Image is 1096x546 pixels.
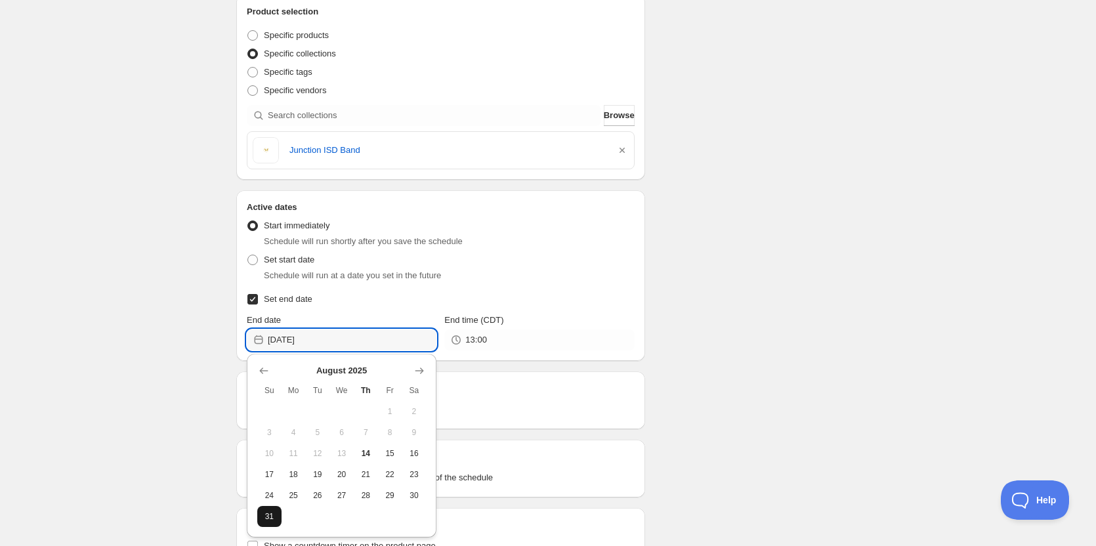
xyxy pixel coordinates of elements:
button: Monday August 4 2025 [282,422,306,443]
span: 23 [408,469,421,480]
span: 9 [408,427,421,438]
span: 17 [263,469,276,480]
span: 24 [263,490,276,501]
button: Show previous month, July 2025 [255,362,273,380]
span: Fr [383,385,397,396]
h2: Tags [247,450,635,463]
button: Saturday August 30 2025 [402,485,427,506]
button: Wednesday August 6 2025 [329,422,354,443]
span: 7 [359,427,373,438]
button: Tuesday August 26 2025 [306,485,330,506]
button: Sunday August 17 2025 [257,464,282,485]
span: 15 [383,448,397,459]
th: Friday [378,380,402,401]
span: 3 [263,427,276,438]
button: Friday August 1 2025 [378,401,402,422]
span: Schedule will run shortly after you save the schedule [264,236,463,246]
span: 30 [408,490,421,501]
span: Browse [604,109,635,122]
button: Tuesday August 19 2025 [306,464,330,485]
span: 22 [383,469,397,480]
th: Thursday [354,380,378,401]
th: Monday [282,380,306,401]
button: Monday August 18 2025 [282,464,306,485]
a: Junction ISD Band [289,144,605,157]
span: 4 [287,427,301,438]
span: Su [263,385,276,396]
span: 27 [335,490,348,501]
span: 5 [311,427,325,438]
h2: Repeating [247,382,635,395]
span: Sa [408,385,421,396]
span: Start immediately [264,220,329,230]
button: Friday August 15 2025 [378,443,402,464]
button: Thursday August 7 2025 [354,422,378,443]
button: Thursday August 21 2025 [354,464,378,485]
span: Specific vendors [264,85,326,95]
span: Mo [287,385,301,396]
button: Sunday August 31 2025 [257,506,282,527]
h2: Active dates [247,201,635,214]
input: Search collections [268,105,601,126]
button: Tuesday August 12 2025 [306,443,330,464]
button: Sunday August 24 2025 [257,485,282,506]
span: 12 [311,448,325,459]
span: 11 [287,448,301,459]
th: Saturday [402,380,427,401]
span: Set end date [264,294,312,304]
button: Sunday August 10 2025 [257,443,282,464]
button: Monday August 25 2025 [282,485,306,506]
span: End date [247,315,281,325]
button: Saturday August 16 2025 [402,443,427,464]
span: 31 [263,511,276,522]
span: 1 [383,406,397,417]
span: 25 [287,490,301,501]
span: 20 [335,469,348,480]
span: 6 [335,427,348,438]
button: Tuesday August 5 2025 [306,422,330,443]
span: 13 [335,448,348,459]
span: 21 [359,469,373,480]
button: Show next month, September 2025 [410,362,429,380]
button: Friday August 8 2025 [378,422,402,443]
button: Saturday August 2 2025 [402,401,427,422]
button: Sunday August 3 2025 [257,422,282,443]
span: 8 [383,427,397,438]
button: Wednesday August 20 2025 [329,464,354,485]
button: Today Thursday August 14 2025 [354,443,378,464]
span: 19 [311,469,325,480]
span: 2 [408,406,421,417]
span: 28 [359,490,373,501]
iframe: Toggle Customer Support [1001,480,1070,520]
span: 26 [311,490,325,501]
th: Sunday [257,380,282,401]
button: Wednesday August 27 2025 [329,485,354,506]
th: Wednesday [329,380,354,401]
button: Friday August 22 2025 [378,464,402,485]
span: 18 [287,469,301,480]
span: Th [359,385,373,396]
span: 29 [383,490,397,501]
span: Tu [311,385,325,396]
span: 14 [359,448,373,459]
h2: Countdown timer [247,518,635,532]
span: Schedule will run at a date you set in the future [264,270,441,280]
th: Tuesday [306,380,330,401]
h2: Product selection [247,5,635,18]
span: Specific tags [264,67,312,77]
button: Monday August 11 2025 [282,443,306,464]
span: Specific products [264,30,329,40]
button: Browse [604,105,635,126]
button: Friday August 29 2025 [378,485,402,506]
button: Thursday August 28 2025 [354,485,378,506]
span: Set start date [264,255,314,264]
button: Saturday August 23 2025 [402,464,427,485]
span: We [335,385,348,396]
button: Wednesday August 13 2025 [329,443,354,464]
span: 10 [263,448,276,459]
span: End time (CDT) [444,315,503,325]
span: Specific collections [264,49,336,58]
span: 16 [408,448,421,459]
button: Saturday August 9 2025 [402,422,427,443]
